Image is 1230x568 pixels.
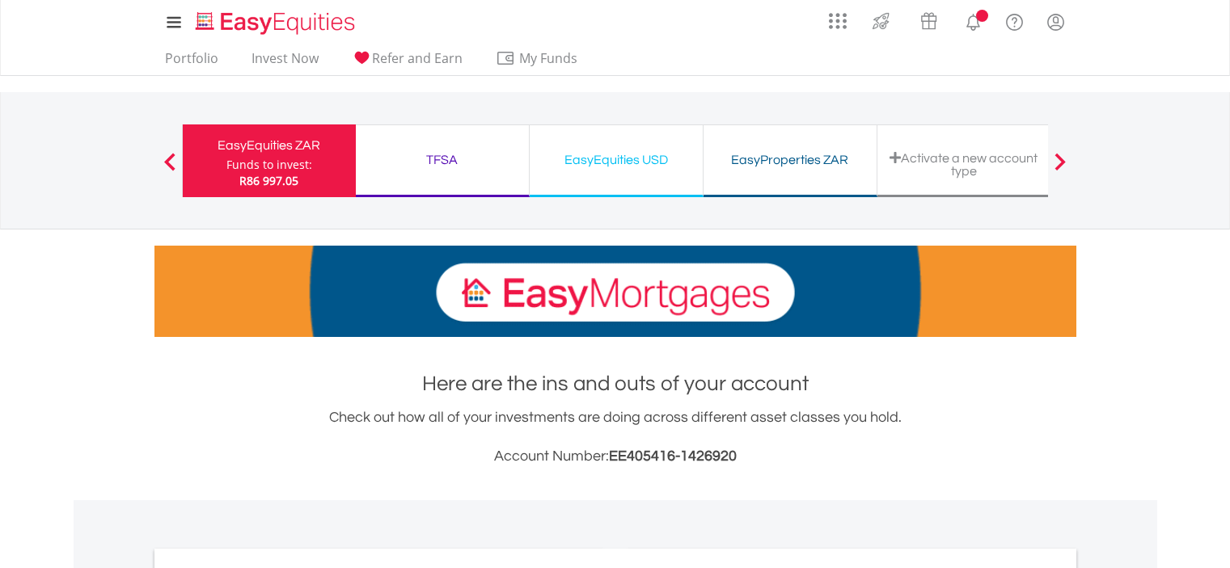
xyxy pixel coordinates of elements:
[154,246,1076,337] img: EasyMortage Promotion Banner
[154,369,1076,398] h1: Here are the ins and outs of your account
[953,4,994,36] a: Notifications
[905,4,953,34] a: Vouchers
[189,4,361,36] a: Home page
[154,406,1076,468] div: Check out how all of your investments are doing across different asset classes you hold.
[154,445,1076,468] h3: Account Number:
[609,448,737,464] span: EE405416-1426920
[159,50,225,75] a: Portfolio
[496,48,602,69] span: My Funds
[345,50,469,75] a: Refer and Earn
[239,173,298,188] span: R86 997.05
[915,8,942,34] img: vouchers-v2.svg
[372,49,463,67] span: Refer and Earn
[226,157,312,173] div: Funds to invest:
[868,8,894,34] img: thrive-v2.svg
[192,134,346,157] div: EasyEquities ZAR
[539,149,693,171] div: EasyEquities USD
[366,149,519,171] div: TFSA
[887,151,1041,178] div: Activate a new account type
[1035,4,1076,40] a: My Profile
[818,4,857,30] a: AppsGrid
[829,12,847,30] img: grid-menu-icon.svg
[713,149,867,171] div: EasyProperties ZAR
[192,10,361,36] img: EasyEquities_Logo.png
[245,50,325,75] a: Invest Now
[994,4,1035,36] a: FAQ's and Support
